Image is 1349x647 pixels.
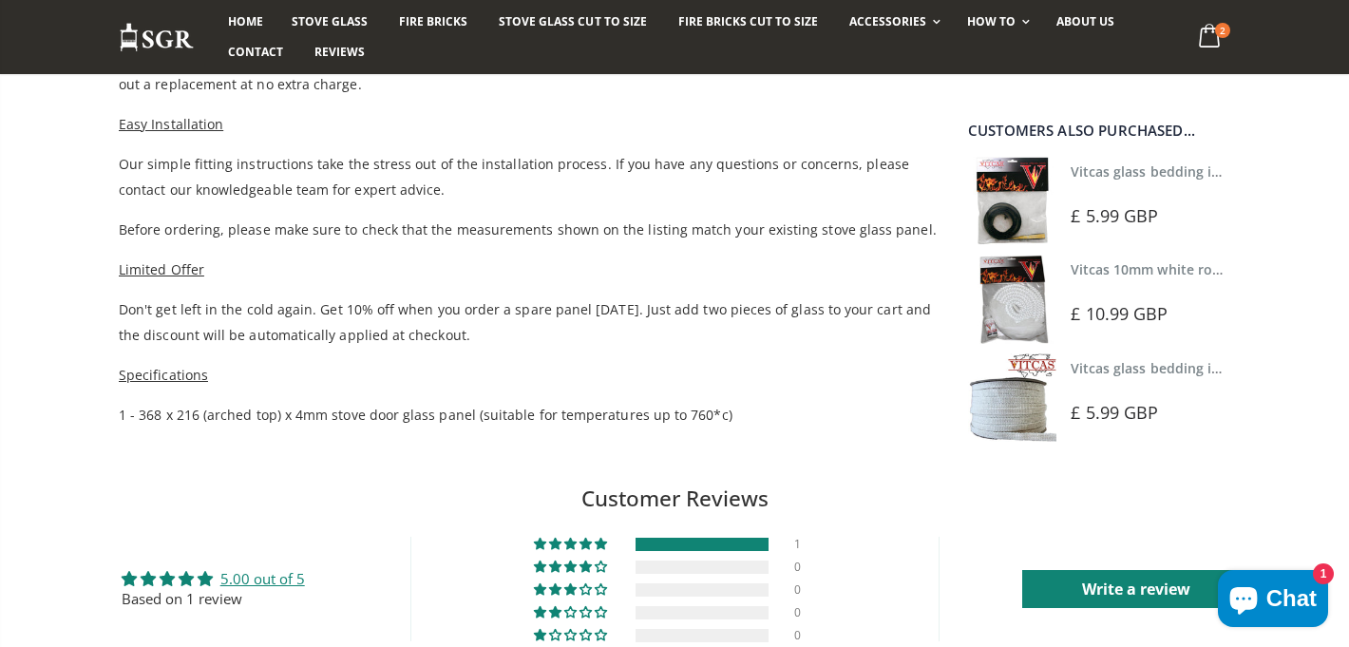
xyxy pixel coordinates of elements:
[794,538,817,551] div: 1
[499,13,646,29] span: Stove Glass Cut To Size
[835,7,950,37] a: Accessories
[678,13,818,29] span: Fire Bricks Cut To Size
[399,13,467,29] span: Fire Bricks
[385,7,482,37] a: Fire Bricks
[1191,19,1230,56] a: 2
[1215,23,1230,38] span: 2
[119,155,909,199] span: Our simple fitting instructions take the stress out of the installation process. If you have any ...
[953,7,1039,37] a: How To
[968,255,1056,343] img: Vitcas white rope, glue and gloves kit 10mm
[228,13,263,29] span: Home
[277,7,382,37] a: Stove Glass
[300,37,379,67] a: Reviews
[122,568,305,589] div: Average rating is 5.00 stars
[1042,7,1129,37] a: About us
[1071,401,1158,424] span: £ 5.99 GBP
[119,366,208,384] span: Specifications
[1022,570,1250,608] a: Write a review
[534,538,610,551] div: 100% (1) reviews with 5 star rating
[849,13,926,29] span: Accessories
[1071,302,1168,325] span: £ 10.99 GBP
[968,353,1056,442] img: Vitcas stove glass bedding in tape
[967,13,1016,29] span: How To
[314,44,365,60] span: Reviews
[1212,570,1334,632] inbox-online-store-chat: Shopify online store chat
[968,157,1056,245] img: Vitcas stove glass bedding in tape
[664,7,832,37] a: Fire Bricks Cut To Size
[119,300,931,344] span: Don't get left in the cold again. Get 10% off when you order a spare panel [DATE]. Just add two p...
[119,402,945,428] p: 1 - 368 x 216 (arched top) x 4mm stove door glass panel (suitable for temperatures up to 760*c)
[15,484,1334,514] h2: Customer Reviews
[214,37,297,67] a: Contact
[214,7,277,37] a: Home
[968,124,1230,138] div: Customers also purchased...
[119,220,937,238] span: Before ordering, please make sure to check that the measurements shown on the listing match your ...
[484,7,660,37] a: Stove Glass Cut To Size
[119,115,223,133] span: Easy Installation
[220,569,305,588] a: 5.00 out of 5
[1056,13,1114,29] span: About us
[119,260,204,278] span: Limited Offer
[292,13,368,29] span: Stove Glass
[119,22,195,53] img: Stove Glass Replacement
[122,589,305,609] div: Based on 1 review
[228,44,283,60] span: Contact
[1071,204,1158,227] span: £ 5.99 GBP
